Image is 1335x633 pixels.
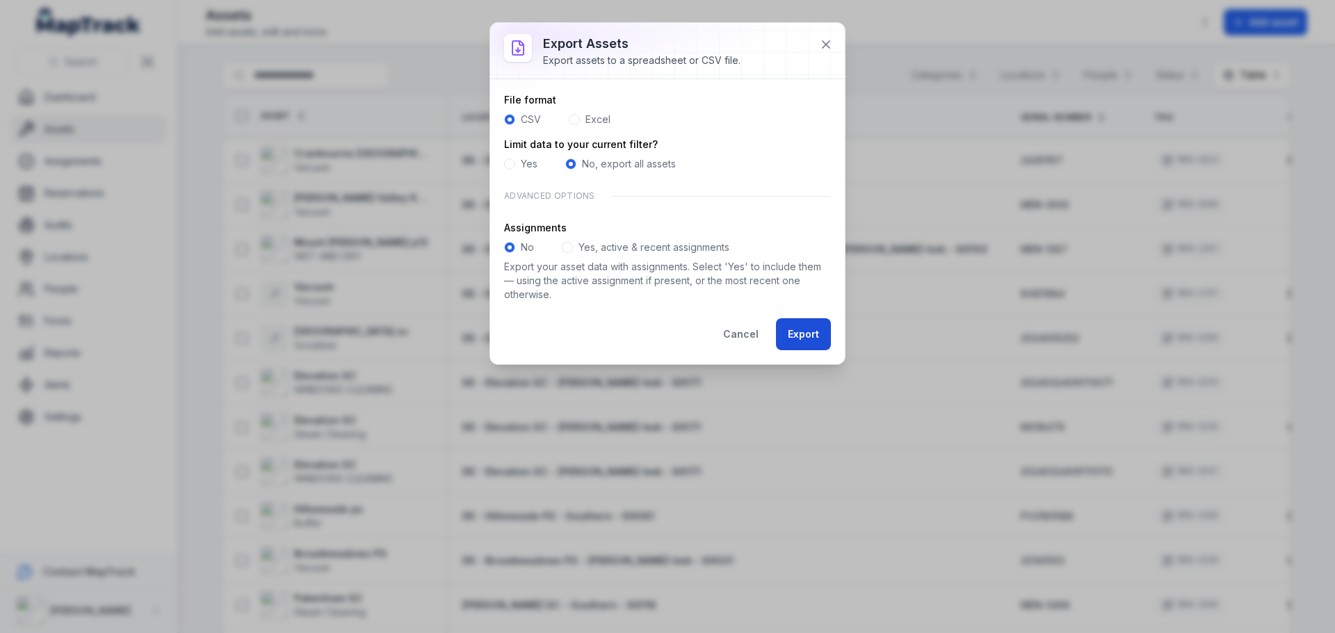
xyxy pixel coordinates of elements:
div: Export assets to a spreadsheet or CSV file. [543,54,741,67]
label: No [521,240,534,254]
label: Yes, active & recent assignments [578,240,729,254]
label: Yes [521,157,537,171]
label: Limit data to your current filter? [504,138,658,151]
label: Excel [585,113,610,126]
label: CSV [521,113,541,126]
label: Assignments [504,221,567,235]
label: No, export all assets [582,157,676,171]
p: Export your asset data with assignments. Select 'Yes' to include them — using the active assignme... [504,260,831,302]
div: Advanced Options [504,182,831,210]
label: File format [504,93,556,107]
button: Export [776,318,831,350]
h3: Export assets [543,34,741,54]
button: Cancel [711,318,770,350]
